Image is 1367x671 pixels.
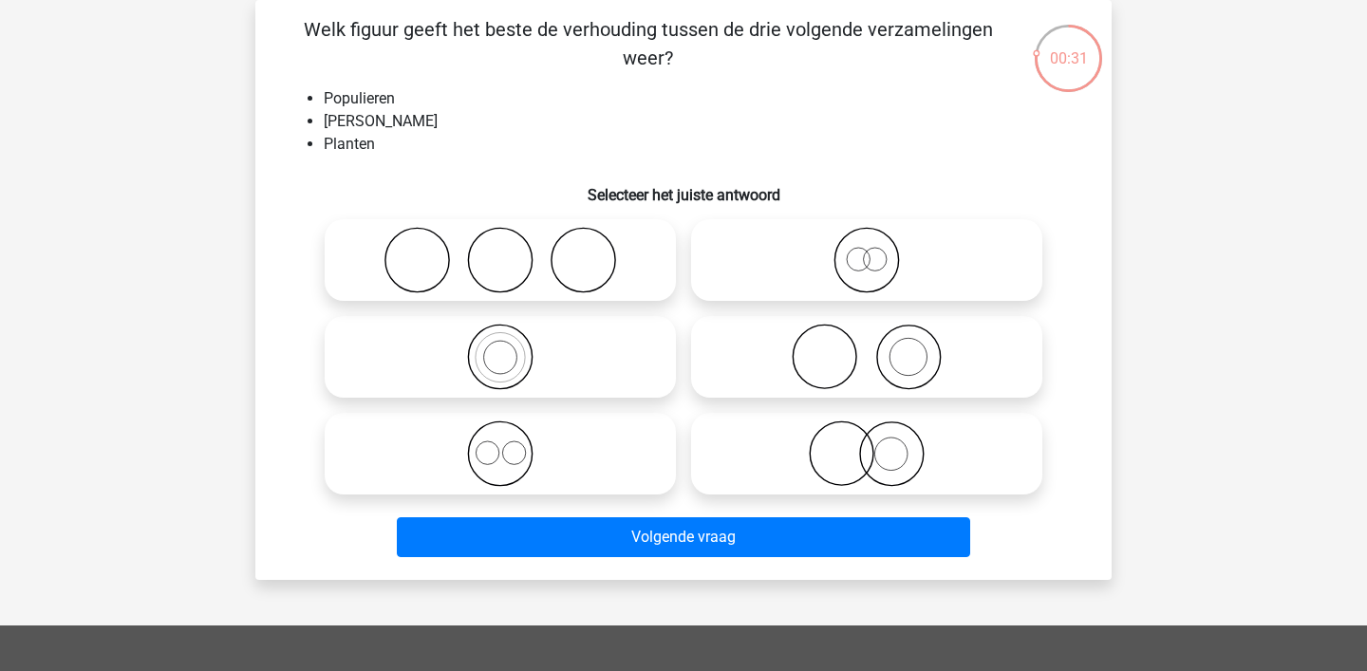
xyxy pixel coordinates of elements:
li: [PERSON_NAME] [324,110,1081,133]
p: Welk figuur geeft het beste de verhouding tussen de drie volgende verzamelingen weer? [286,15,1010,72]
li: Planten [324,133,1081,156]
h6: Selecteer het juiste antwoord [286,171,1081,204]
button: Volgende vraag [397,517,971,557]
li: Populieren [324,87,1081,110]
div: 00:31 [1033,23,1104,70]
